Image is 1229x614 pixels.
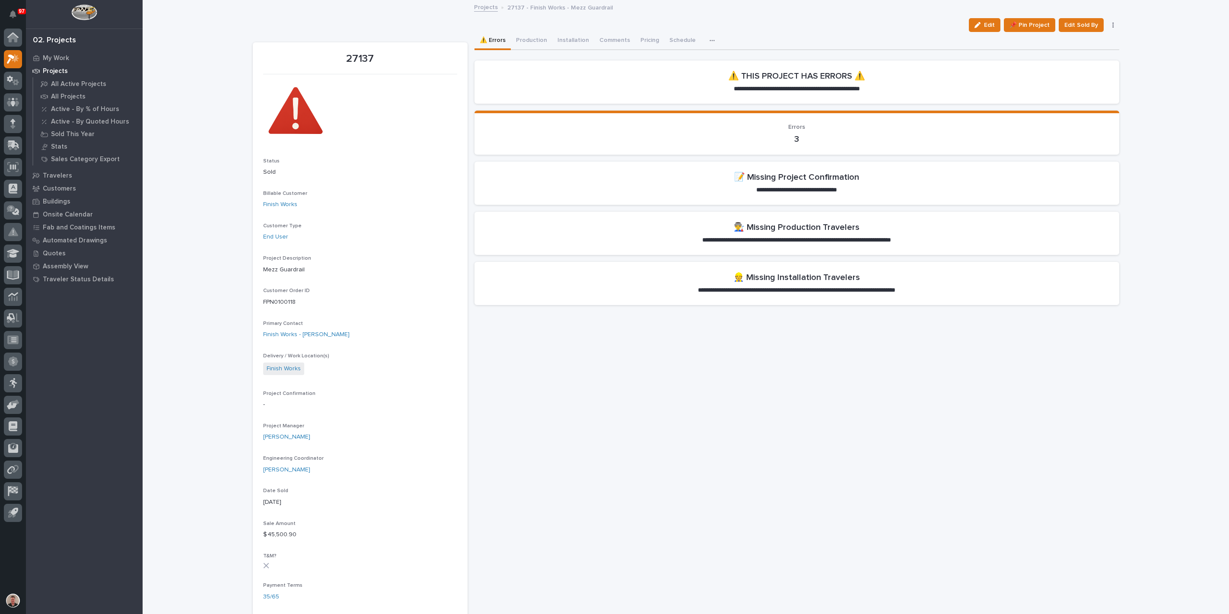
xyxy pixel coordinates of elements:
[33,128,143,140] a: Sold This Year
[4,592,22,610] button: users-avatar
[263,433,310,442] a: [PERSON_NAME]
[263,554,277,559] span: T&M?
[33,90,143,102] a: All Projects
[26,182,143,195] a: Customers
[664,32,701,50] button: Schedule
[263,465,310,474] a: [PERSON_NAME]
[19,8,25,14] p: 97
[511,32,552,50] button: Production
[51,143,67,151] p: Stats
[263,298,457,307] p: FPN0100118
[26,169,143,182] a: Travelers
[734,172,859,182] h2: 📝 Missing Project Confirmation
[263,592,279,601] a: 35/65
[263,391,315,396] span: Project Confirmation
[263,168,457,177] p: Sold
[552,32,594,50] button: Installation
[733,272,860,283] h2: 👷 Missing Installation Travelers
[26,221,143,234] a: Fab and Coatings Items
[51,118,129,126] p: Active - By Quoted Hours
[474,2,498,12] a: Projects
[26,247,143,260] a: Quotes
[11,10,22,24] div: Notifications97
[43,67,68,75] p: Projects
[33,78,143,90] a: All Active Projects
[33,36,76,45] div: 02. Projects
[969,18,1000,32] button: Edit
[263,583,302,588] span: Payment Terms
[263,353,329,359] span: Delivery / Work Location(s)
[984,21,995,29] span: Edit
[51,80,106,88] p: All Active Projects
[43,250,66,258] p: Quotes
[263,256,311,261] span: Project Description
[507,2,613,12] p: 27137 - Finish Works - Mezz Guardrail
[26,64,143,77] a: Projects
[43,276,114,283] p: Traveler Status Details
[43,54,69,62] p: My Work
[263,321,303,326] span: Primary Contact
[4,5,22,23] button: Notifications
[474,32,511,50] button: ⚠️ Errors
[33,115,143,127] a: Active - By Quoted Hours
[43,211,93,219] p: Onsite Calendar
[71,4,97,20] img: Workspace Logo
[263,223,302,229] span: Customer Type
[51,93,86,101] p: All Projects
[26,195,143,208] a: Buildings
[263,80,328,144] img: TCRIiaQjs2jBgBOsbFizspda0tUcFej0v2J0iZFIU5g
[263,200,297,209] a: Finish Works
[26,208,143,221] a: Onsite Calendar
[263,498,457,507] p: [DATE]
[263,232,288,242] a: End User
[263,159,280,164] span: Status
[51,105,119,113] p: Active - By % of Hours
[51,130,95,138] p: Sold This Year
[33,153,143,165] a: Sales Category Export
[263,530,457,539] p: $ 45,500.90
[263,265,457,274] p: Mezz Guardrail
[594,32,635,50] button: Comments
[43,237,107,245] p: Automated Drawings
[263,488,288,493] span: Date Sold
[267,364,301,373] a: Finish Works
[51,156,120,163] p: Sales Category Export
[26,51,143,64] a: My Work
[263,521,296,526] span: Sale Amount
[263,456,324,461] span: Engineering Coordinator
[263,53,457,65] p: 27137
[26,234,143,247] a: Automated Drawings
[26,273,143,286] a: Traveler Status Details
[788,124,805,130] span: Errors
[1064,20,1098,30] span: Edit Sold By
[1004,18,1055,32] button: 📌 Pin Project
[1009,20,1050,30] span: 📌 Pin Project
[33,103,143,115] a: Active - By % of Hours
[728,71,865,81] h2: ⚠️ THIS PROJECT HAS ERRORS ⚠️
[263,191,307,196] span: Billable Customer
[43,185,76,193] p: Customers
[263,400,457,409] p: -
[43,224,115,232] p: Fab and Coatings Items
[263,330,350,339] a: Finish Works - [PERSON_NAME]
[1059,18,1104,32] button: Edit Sold By
[26,260,143,273] a: Assembly View
[33,140,143,153] a: Stats
[43,198,70,206] p: Buildings
[263,288,310,293] span: Customer Order ID
[734,222,860,232] h2: 👨‍🏭 Missing Production Travelers
[43,172,72,180] p: Travelers
[43,263,88,270] p: Assembly View
[485,134,1109,144] p: 3
[263,423,304,429] span: Project Manager
[635,32,664,50] button: Pricing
